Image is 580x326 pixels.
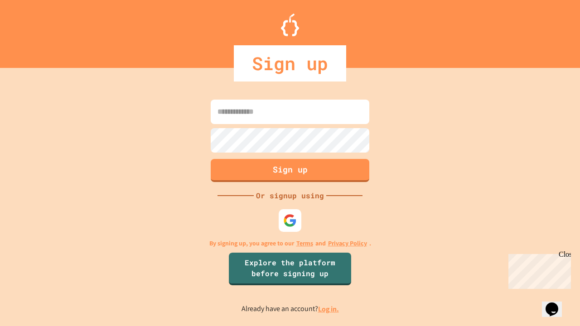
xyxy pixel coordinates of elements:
[328,239,367,248] a: Privacy Policy
[281,14,299,36] img: Logo.svg
[4,4,63,58] div: Chat with us now!Close
[229,253,351,285] a: Explore the platform before signing up
[254,190,326,201] div: Or signup using
[242,303,339,315] p: Already have an account?
[296,239,313,248] a: Terms
[209,239,371,248] p: By signing up, you agree to our and .
[283,214,297,227] img: google-icon.svg
[234,45,346,81] div: Sign up
[542,290,571,317] iframe: chat widget
[505,250,571,289] iframe: chat widget
[318,304,339,314] a: Log in.
[211,159,369,182] button: Sign up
